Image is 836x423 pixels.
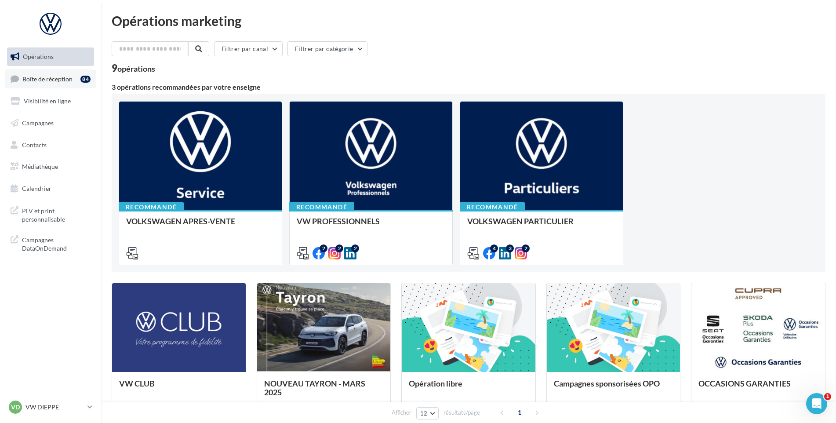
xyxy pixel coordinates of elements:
span: Opération libre [409,379,462,388]
div: 84 [80,76,91,83]
button: Filtrer par canal [214,41,283,56]
span: Afficher [392,408,411,417]
div: 3 [506,244,514,252]
span: NOUVEAU TAYRON - MARS 2025 [264,379,365,397]
div: Recommandé [460,202,525,212]
span: 12 [420,410,428,417]
a: Contacts [5,136,96,154]
div: 9 [112,63,155,73]
button: Filtrer par catégorie [287,41,367,56]
div: 4 [490,244,498,252]
div: Opérations marketing [112,14,825,27]
span: VW CLUB [119,379,155,388]
span: Opérations [23,53,54,60]
span: Contacts [22,141,47,148]
a: Campagnes DataOnDemand [5,230,96,256]
span: VOLKSWAGEN APRES-VENTE [126,216,235,226]
span: Campagnes [22,119,54,127]
span: 1 [824,393,831,400]
span: PLV et print personnalisable [22,205,91,224]
span: résultats/page [443,408,480,417]
div: Recommandé [289,202,354,212]
div: 3 opérations recommandées par votre enseigne [112,84,825,91]
a: Visibilité en ligne [5,92,96,110]
div: Recommandé [119,202,184,212]
a: Calendrier [5,179,96,198]
a: Opérations [5,47,96,66]
span: Visibilité en ligne [24,97,71,105]
span: VD [11,403,20,412]
span: 1 [513,405,527,419]
span: OCCASIONS GARANTIES [698,379,791,388]
div: 2 [351,244,359,252]
button: 12 [416,407,439,419]
span: VOLKSWAGEN PARTICULIER [467,216,574,226]
span: Campagnes sponsorisées OPO [554,379,660,388]
span: Boîte de réception [22,75,73,82]
a: Médiathèque [5,157,96,176]
div: opérations [117,65,155,73]
p: VW DIEPPE [25,403,84,412]
span: Médiathèque [22,163,58,170]
span: Calendrier [22,185,51,192]
a: Boîte de réception84 [5,69,96,88]
a: PLV et print personnalisable [5,201,96,227]
a: Campagnes [5,114,96,132]
span: Campagnes DataOnDemand [22,234,91,253]
a: VD VW DIEPPE [7,399,94,416]
iframe: Intercom live chat [806,393,827,414]
div: 2 [335,244,343,252]
div: 2 [320,244,327,252]
div: 2 [522,244,530,252]
span: VW PROFESSIONNELS [297,216,380,226]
